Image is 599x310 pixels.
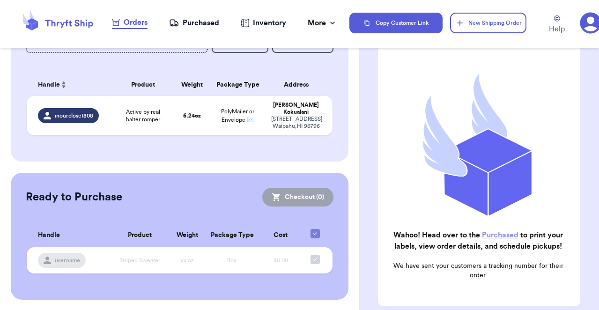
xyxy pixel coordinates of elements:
[308,17,337,29] div: More
[60,79,67,90] button: Sort ascending
[227,258,237,263] span: Box
[55,257,80,264] span: username
[482,231,518,239] a: Purchased
[118,108,168,123] span: Active by real halter romper
[210,74,266,96] th: Package Type
[119,258,160,263] span: Striped Sweater
[112,17,148,28] div: Orders
[112,17,148,29] a: Orders
[450,13,527,33] button: New Shipping Order
[274,258,288,263] span: $0.00
[349,13,443,33] button: Copy Customer Link
[549,15,565,35] a: Help
[221,109,254,123] span: PolyMailer or Envelope ✉️
[169,17,219,29] a: Purchased
[26,190,122,205] h2: Ready to Purchase
[549,23,565,35] span: Help
[112,74,174,96] th: Product
[262,188,333,207] button: Checkout (0)
[259,223,303,247] th: Cost
[266,74,333,96] th: Address
[205,223,259,247] th: Package Type
[110,223,170,247] th: Product
[241,17,286,29] a: Inventory
[271,102,322,116] div: [PERSON_NAME] Kokualani
[38,80,60,90] span: Handle
[169,223,205,247] th: Weight
[55,112,93,119] span: inourcloset808
[38,230,60,240] span: Handle
[181,258,194,263] span: xx oz
[385,261,571,280] p: We have sent your customers a tracking number for their order.
[271,116,322,130] div: [STREET_ADDRESS] Waipahu , HI 96796
[183,113,201,118] strong: 6.24 oz
[385,229,571,252] h2: Wahoo! Head over to the to print your labels, view order details, and schedule pickups!
[174,74,210,96] th: Weight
